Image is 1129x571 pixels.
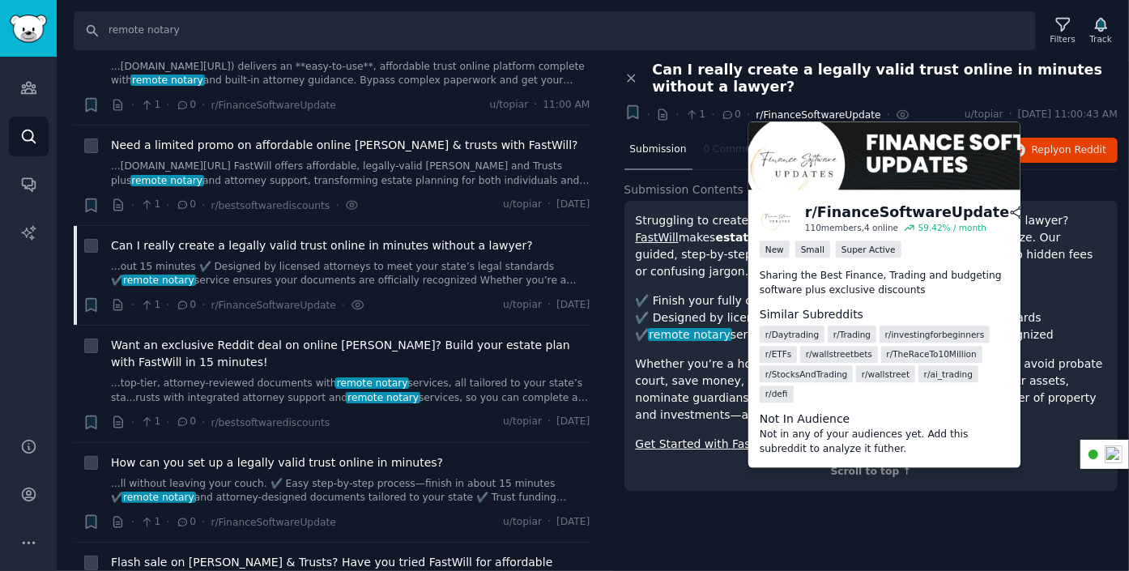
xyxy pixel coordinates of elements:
[765,388,788,399] span: r/ defi
[760,201,794,235] img: FinanceSoftwareUpdate
[1084,14,1118,48] button: Track
[765,348,791,360] span: r/ ETFs
[211,200,330,211] span: r/bestsoftwarediscounts
[335,377,409,389] span: remote notary
[636,231,679,244] a: FastWill
[111,260,590,288] a: ...out 15 minutes ✔️ Designed by licensed attorneys to meet your state’s legal standards ✔️remote...
[346,392,420,403] span: remote notary
[636,437,818,450] a: Get Started with FastWill [DATE]
[1059,144,1106,156] span: on Reddit
[760,428,1009,456] dd: Not in any of your audiences yet. Add this subreddit to analyze it futher.
[630,143,687,157] span: Submission
[74,11,1036,50] input: Search Keyword
[111,454,443,471] a: How can you set up a legally valid trust online in minutes?
[624,181,744,198] span: Submission Contents
[1003,138,1118,164] button: Replyon Reddit
[556,415,590,429] span: [DATE]
[711,106,714,123] span: ·
[111,337,590,371] a: Want an exclusive Reddit deal on online [PERSON_NAME]? Build your estate plan with FastWill in 15...
[490,98,529,113] span: u/topiar
[140,415,160,429] span: 1
[342,296,345,313] span: ·
[747,106,750,123] span: ·
[503,515,542,530] span: u/topiar
[805,202,1009,223] div: r/ FinanceSoftwareUpdate
[166,296,169,313] span: ·
[760,411,1009,428] dt: Not In Audience
[636,292,1107,343] p: ✔️ Finish your fully customized trust in about 15 minutes ✔️ Designed by licensed attorneys to me...
[765,329,819,340] span: r/ Daytrading
[202,197,205,214] span: ·
[140,198,160,212] span: 1
[166,513,169,531] span: ·
[760,306,1009,323] dt: Similar Subreddits
[111,60,590,88] a: ...[DOMAIN_NAME][URL]) delivers an **easy-to-use**, affordable trust online platform complete wit...
[760,241,790,258] div: New
[211,417,330,428] span: r/bestsoftwarediscounts
[836,241,901,258] div: Super Active
[685,108,705,122] span: 1
[202,96,205,113] span: ·
[918,223,986,234] div: 59.42 % / month
[166,96,169,113] span: ·
[748,121,1020,190] img: FinanceSoftwareUpdate
[721,108,741,122] span: 0
[534,98,537,113] span: ·
[648,328,732,341] span: remote notary
[111,160,590,188] a: ...[DOMAIN_NAME][URL] FastWill offers affordable, legally-valid [PERSON_NAME] and Trusts plusremo...
[1032,143,1106,158] span: Reply
[760,269,1009,297] p: Sharing the Best Finance, Trading and budgeting software plus exclusive discounts
[1018,108,1118,122] span: [DATE] 11:00:43 AM
[675,106,679,123] span: ·
[166,414,169,431] span: ·
[887,106,890,123] span: ·
[716,231,816,244] strong: estate planning
[543,98,590,113] span: 11:00 AM
[647,106,650,123] span: ·
[756,109,880,121] span: r/FinanceSoftwareUpdate
[131,513,134,531] span: ·
[211,300,335,311] span: r/FinanceSoftwareUpdate
[111,137,578,154] a: Need a limited promo on affordable online [PERSON_NAME] & trusts with FastWill?
[806,348,872,360] span: r/ wallstreetbets
[121,275,195,286] span: remote notary
[211,517,335,528] span: r/FinanceSoftwareUpdate
[556,515,590,530] span: [DATE]
[121,492,195,503] span: remote notary
[795,241,830,258] div: Small
[547,298,551,313] span: ·
[805,223,898,234] div: 110 members, 4 online
[885,329,985,340] span: r/ investingforbeginners
[176,515,196,530] span: 0
[636,356,1107,424] p: Whether you’re a homeowner or business owner, FastWill helps you avoid probate court, save money,...
[131,197,134,214] span: ·
[887,348,977,360] span: r/ TheRaceTo10Million
[140,298,160,313] span: 1
[140,515,160,530] span: 1
[862,369,910,380] span: r/ wallstreet
[1050,33,1076,45] div: Filters
[131,414,134,431] span: ·
[111,237,533,254] a: Can I really create a legally valid trust online in minutes without a lawyer?
[924,369,973,380] span: r/ ai_trading
[653,62,1118,96] span: Can I really create a legally valid trust online in minutes without a lawyer?
[765,369,847,380] span: r/ StocksAndTrading
[176,98,196,113] span: 0
[1090,33,1112,45] div: Track
[111,477,590,505] a: ...ll without leaving your couch. ✔️ Easy step-by-step process—finish in about 15 minutes ✔️remot...
[131,296,134,313] span: ·
[1009,108,1012,122] span: ·
[211,100,335,111] span: r/FinanceSoftwareUpdate
[335,197,339,214] span: ·
[130,175,204,186] span: remote notary
[556,298,590,313] span: [DATE]
[556,198,590,212] span: [DATE]
[547,415,551,429] span: ·
[202,513,205,531] span: ·
[131,96,134,113] span: ·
